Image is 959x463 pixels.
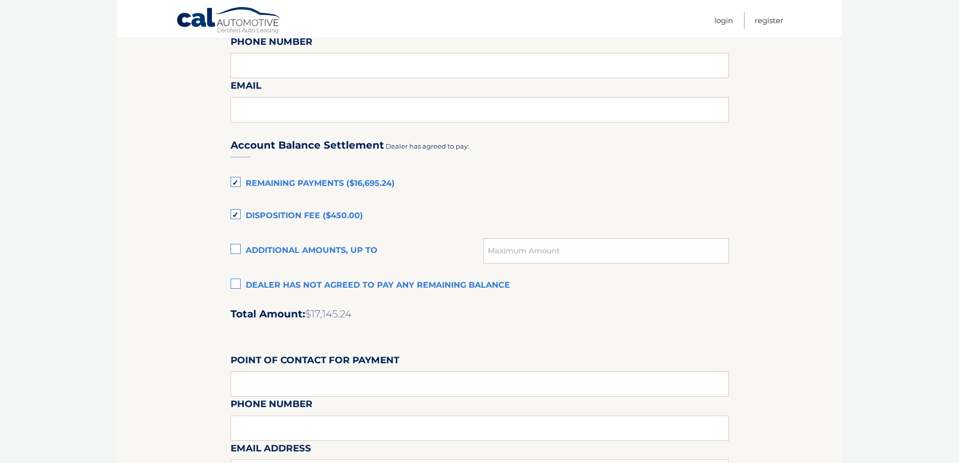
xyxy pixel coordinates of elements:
[386,142,469,150] span: Dealer has agreed to pay:
[231,78,261,97] label: Email
[483,238,728,263] input: Maximum Amount
[231,206,729,226] label: Disposition Fee ($450.00)
[231,139,384,152] h3: Account Balance Settlement
[231,174,729,194] label: Remaining Payments ($16,695.24)
[231,353,399,371] label: Point of Contact for Payment
[714,12,733,29] a: Login
[231,441,311,459] label: Email Address
[231,276,729,296] label: Dealer has not agreed to pay any remaining balance
[755,12,783,29] a: Register
[231,308,729,320] h2: Total Amount:
[305,308,351,320] span: $17,145.24
[231,241,484,261] label: Additional amounts, up to
[231,34,313,53] label: Phone Number
[176,7,282,36] a: Cal Automotive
